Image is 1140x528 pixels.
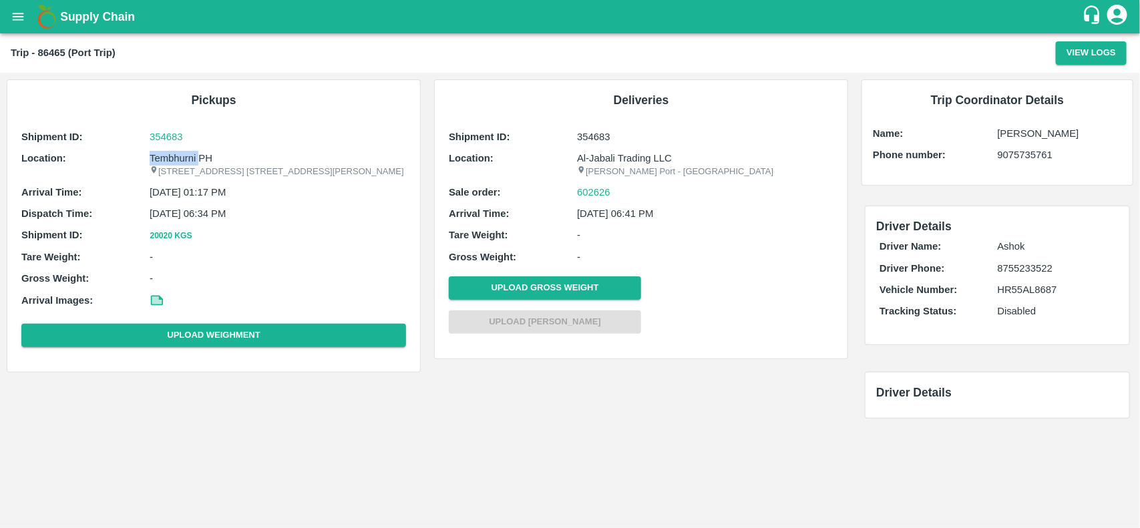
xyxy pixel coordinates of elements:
[873,150,946,160] b: Phone number:
[577,228,833,242] p: -
[449,187,501,198] b: Sale order:
[873,128,903,139] b: Name:
[445,91,837,109] h6: Deliveries
[21,324,406,347] button: Upload Weighment
[21,131,83,142] b: Shipment ID:
[876,386,952,399] span: Driver Details
[880,241,941,252] b: Driver Name:
[998,148,1122,162] p: 9075735761
[150,129,406,144] a: 354683
[449,153,494,164] b: Location:
[1056,41,1127,65] button: View Logs
[880,306,956,316] b: Tracking Status:
[577,151,833,166] p: Al-Jabali Trading LLC
[150,250,406,264] p: -
[21,252,81,262] b: Tare Weight:
[3,1,33,32] button: open drawer
[33,3,60,30] img: logo
[60,7,1082,26] a: Supply Chain
[1105,3,1129,31] div: account of current user
[880,263,944,274] b: Driver Phone:
[998,261,1115,276] p: 8755233522
[21,273,89,284] b: Gross Weight:
[21,208,92,219] b: Dispatch Time:
[998,126,1122,141] p: [PERSON_NAME]
[998,304,1115,318] p: Disabled
[21,187,81,198] b: Arrival Time:
[873,91,1122,109] h6: Trip Coordinator Details
[21,230,83,240] b: Shipment ID:
[150,151,406,166] p: Tembhurni PH
[998,282,1115,297] p: HR55AL8687
[11,47,116,58] b: Trip - 86465 (Port Trip)
[998,239,1115,254] p: Ashok
[449,208,509,219] b: Arrival Time:
[60,10,135,23] b: Supply Chain
[876,220,952,233] span: Driver Details
[150,271,406,286] p: -
[880,284,957,295] b: Vehicle Number:
[150,229,192,243] button: 20020 Kgs
[449,230,508,240] b: Tare Weight:
[449,131,510,142] b: Shipment ID:
[1082,5,1105,29] div: customer-support
[21,295,93,306] b: Arrival Images:
[577,129,833,144] p: 354683
[577,185,610,200] a: 602626
[577,250,833,264] p: -
[150,206,406,221] p: [DATE] 06:34 PM
[577,166,833,178] p: [PERSON_NAME] Port - [GEOGRAPHIC_DATA]
[449,276,641,300] button: Upload Gross Weight
[18,91,409,109] h6: Pickups
[150,166,406,178] p: [STREET_ADDRESS] [STREET_ADDRESS][PERSON_NAME]
[449,252,516,262] b: Gross Weight:
[21,153,66,164] b: Location:
[577,206,833,221] p: [DATE] 06:41 PM
[150,185,406,200] p: [DATE] 01:17 PM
